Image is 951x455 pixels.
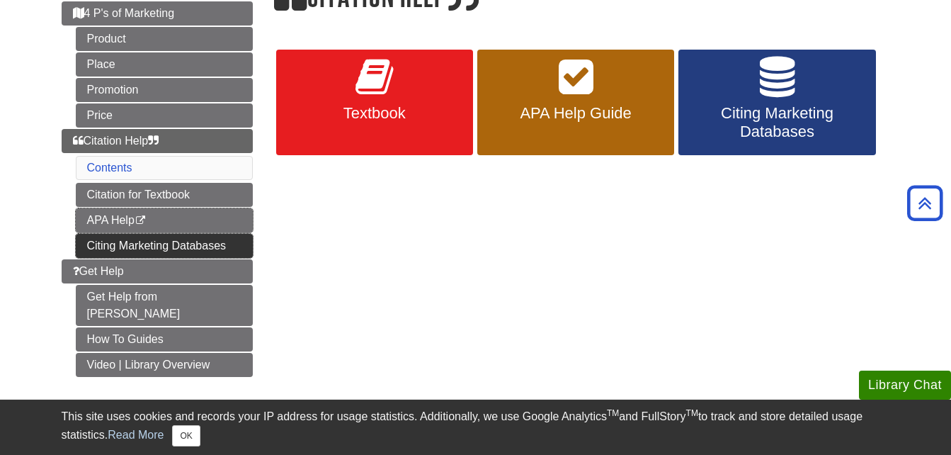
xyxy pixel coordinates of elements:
sup: TM [607,408,619,418]
a: Citation for Textbook [76,183,253,207]
a: Contents [87,162,132,174]
a: How To Guides [76,327,253,352]
a: Place [76,52,253,77]
a: Citing Marketing Databases [76,234,253,258]
a: Citation Help [62,129,253,153]
button: Library Chat [859,371,951,400]
span: APA Help Guide [488,104,664,123]
span: Textbook [287,104,462,123]
span: Citation Help [73,135,159,147]
button: Close [172,425,200,446]
a: 4 P's of Marketing [62,1,253,26]
a: Price [76,103,253,128]
span: Citing Marketing Databases [689,104,865,141]
span: 4 P's of Marketing [73,7,175,19]
a: Promotion [76,78,253,102]
div: This site uses cookies and records your IP address for usage statistics. Additionally, we use Goo... [62,408,890,446]
a: Citing Marketing Databases [678,50,875,156]
a: Back to Top [902,193,947,213]
i: This link opens in a new window [135,216,147,225]
a: Video | Library Overview [76,353,253,377]
sup: TM [686,408,698,418]
a: APA Help Guide [477,50,674,156]
a: Read More [108,429,164,441]
span: Get Help [73,265,124,277]
a: Product [76,27,253,51]
a: Textbook [276,50,473,156]
a: Get Help from [PERSON_NAME] [76,285,253,326]
a: APA Help [76,208,253,232]
a: Get Help [62,259,253,283]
